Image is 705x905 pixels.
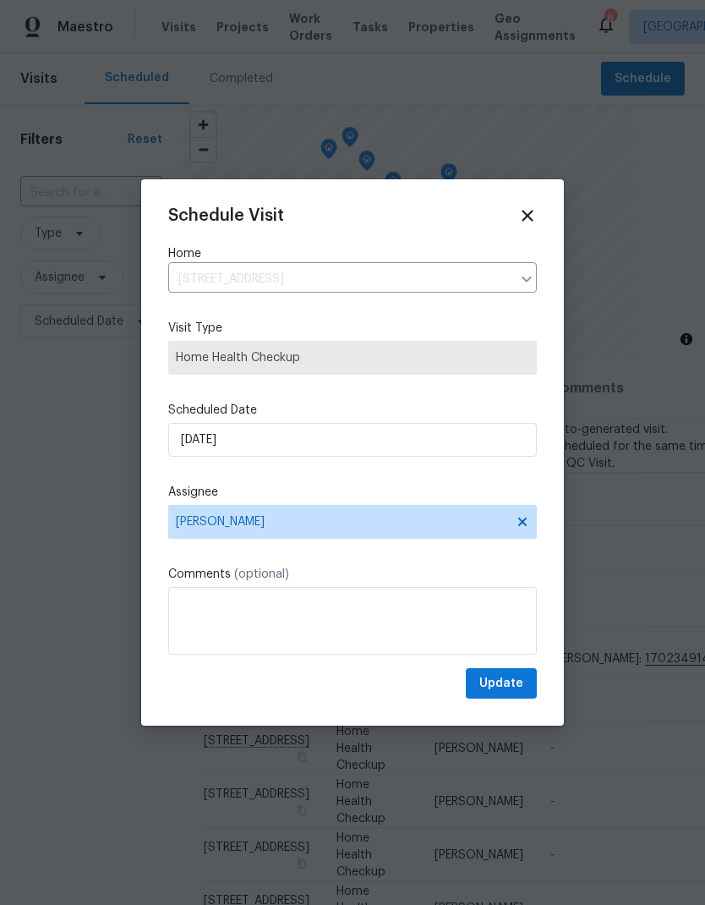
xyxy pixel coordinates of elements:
[176,515,507,529] span: [PERSON_NAME]
[168,484,537,501] label: Assignee
[234,568,289,580] span: (optional)
[168,266,511,293] input: Enter in an address
[168,320,537,337] label: Visit Type
[168,402,537,419] label: Scheduled Date
[168,207,284,224] span: Schedule Visit
[466,668,537,699] button: Update
[168,245,537,262] label: Home
[518,206,537,225] span: Close
[168,423,537,457] input: M/D/YYYY
[176,349,529,366] span: Home Health Checkup
[168,566,537,583] label: Comments
[479,673,523,694] span: Update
